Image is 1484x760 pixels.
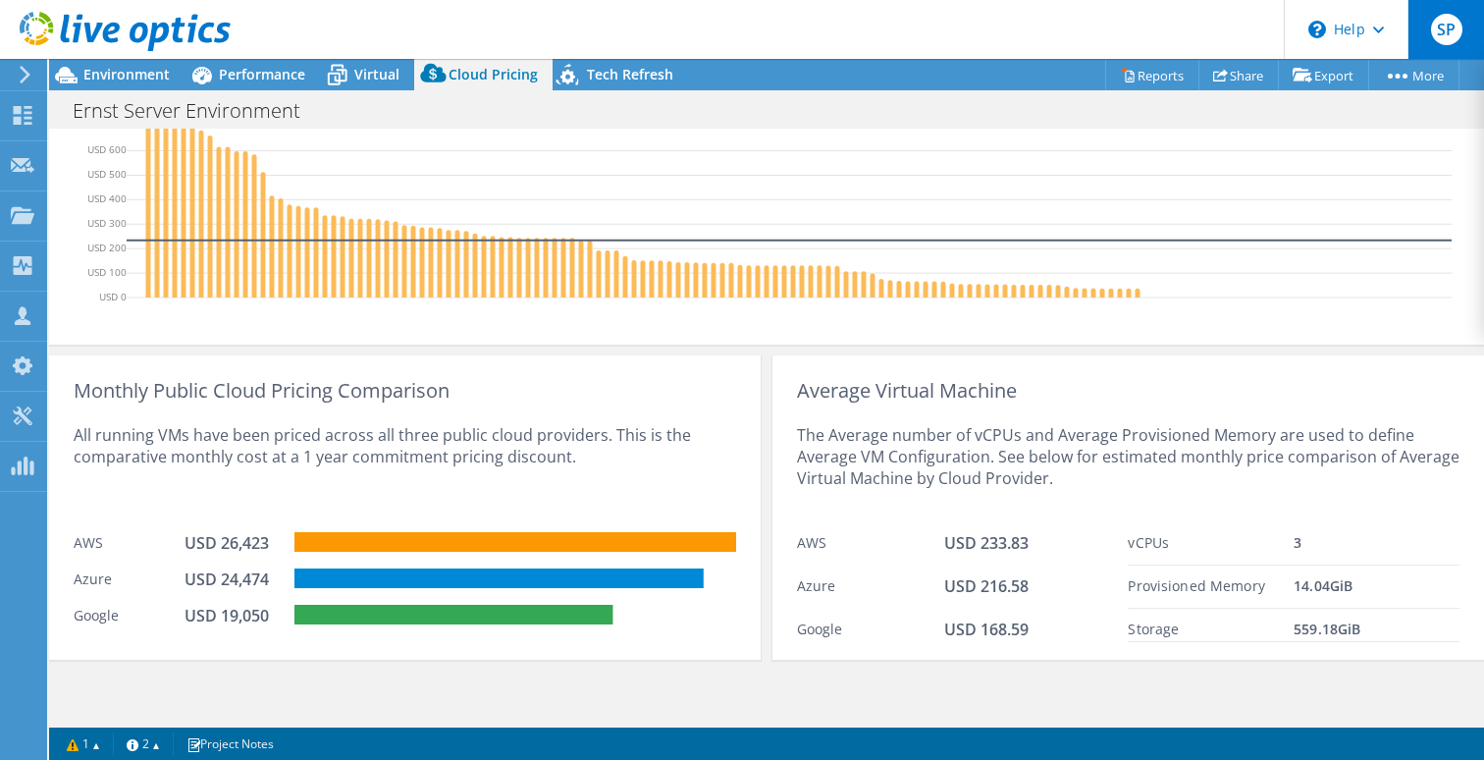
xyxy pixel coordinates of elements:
[944,532,1029,554] span: USD 233.83
[64,100,331,122] h1: Ernst Server Environment
[83,65,170,83] span: Environment
[1294,533,1301,552] span: 3
[87,142,127,156] text: USD 600
[185,605,283,626] div: USD 19,050
[74,532,185,554] div: AWS
[797,576,836,595] span: Azure
[87,264,127,278] text: USD 100
[87,216,127,230] text: USD 300
[1128,620,1179,638] span: Storage
[87,241,127,254] text: USD 200
[1128,533,1169,552] span: vCPUs
[74,380,736,402] div: Monthly Public Cloud Pricing Comparison
[99,289,127,302] text: USD 0
[1294,620,1360,638] span: 559.18 GiB
[87,118,127,132] text: USD 700
[1105,60,1199,90] a: Reports
[74,569,185,590] div: Azure
[1278,60,1369,90] a: Export
[185,532,283,554] div: USD 26,423
[797,620,843,638] span: Google
[185,569,283,590] div: USD 24,474
[944,619,1029,640] span: USD 168.59
[113,732,174,756] a: 2
[354,65,399,83] span: Virtual
[53,732,114,756] a: 1
[219,65,305,83] span: Performance
[1431,14,1462,45] span: SP
[1198,60,1279,90] a: Share
[797,380,1459,402] div: Average Virtual Machine
[74,605,185,626] div: Google
[173,732,288,756] a: Project Notes
[944,575,1029,597] span: USD 216.58
[1308,21,1326,38] svg: \n
[587,65,673,83] span: Tech Refresh
[797,533,826,552] span: AWS
[449,65,538,83] span: Cloud Pricing
[1128,576,1265,595] span: Provisioned Memory
[1294,576,1352,595] span: 14.04 GiB
[74,402,736,522] div: All running VMs have been priced across all three public cloud providers. This is the comparative...
[1368,60,1459,90] a: More
[797,402,1459,522] div: The Average number of vCPUs and Average Provisioned Memory are used to define Average VM Configur...
[87,191,127,205] text: USD 400
[87,167,127,181] text: USD 500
